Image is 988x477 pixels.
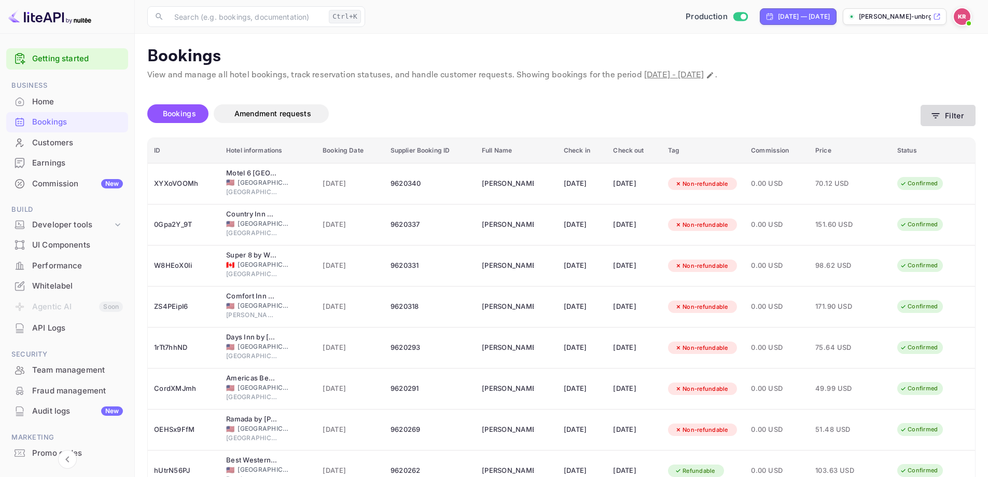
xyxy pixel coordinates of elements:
div: Switch to Sandbox mode [681,11,752,23]
span: 0.00 USD [751,383,803,394]
a: Fraud management [6,381,128,400]
a: Promo codes [6,443,128,462]
div: Developer tools [32,219,113,231]
span: [DATE] [323,178,378,189]
div: Confirmed [893,341,944,354]
div: Best Western Inn of Brenham [226,455,278,466]
p: [PERSON_NAME]-unbrg.[PERSON_NAME]... [859,12,931,21]
span: [DATE] [323,465,378,476]
span: [DATE] [323,383,378,394]
span: Production [686,11,728,23]
a: Audit logsNew [6,401,128,420]
div: W8HEoX0Ii [154,257,214,274]
div: [DATE] [613,380,656,397]
div: 9620337 [391,216,469,233]
span: 0.00 USD [751,342,803,353]
a: Home [6,92,128,111]
div: [DATE] [613,421,656,438]
div: API Logs [6,318,128,338]
span: Amendment requests [234,109,311,118]
div: 9620269 [391,421,469,438]
span: [GEOGRAPHIC_DATA] [226,228,278,238]
a: Performance [6,256,128,275]
span: [GEOGRAPHIC_DATA] [226,392,278,402]
span: 75.64 USD [815,342,867,353]
span: [GEOGRAPHIC_DATA] [238,342,289,351]
span: [DATE] [323,424,378,435]
span: [GEOGRAPHIC_DATA] [238,260,289,269]
th: Check in [558,138,607,163]
p: Bookings [147,46,976,67]
div: Performance [32,260,123,272]
div: Promo codes [6,443,128,464]
div: Customers [6,133,128,153]
span: Build [6,204,128,215]
div: Bookings [6,112,128,132]
div: 9620331 [391,257,469,274]
div: Confirmed [893,218,944,231]
span: 103.63 USD [815,465,867,476]
div: [DATE] [613,339,656,356]
div: OEHSx9FfM [154,421,214,438]
div: Whitelabel [6,276,128,296]
span: 98.62 USD [815,260,867,271]
div: Whitelabel [32,280,123,292]
div: Non-refundable [668,342,735,355]
div: Fraud management [32,385,123,397]
div: Home [6,92,128,112]
a: Getting started [32,53,123,65]
a: Team management [6,360,128,379]
span: [GEOGRAPHIC_DATA] [226,351,278,361]
div: ZS4PEipl6 [154,298,214,315]
div: Days Inn by Wyndham Fort Lauderdale-Oakland Park Airport N [226,332,278,343]
div: [DATE] [613,298,656,315]
img: LiteAPI logo [8,8,91,25]
div: Nailah Fonville [482,421,534,438]
div: Confirmed [893,259,944,272]
div: Bookings [32,116,123,128]
div: Performance [6,256,128,276]
th: Status [891,138,975,163]
div: 9620293 [391,339,469,356]
span: 0.00 USD [751,301,803,312]
div: Audit logs [32,405,123,417]
span: [DATE] [323,219,378,230]
div: UI Components [32,239,123,251]
div: Home [32,96,123,108]
span: Marketing [6,432,128,443]
span: [GEOGRAPHIC_DATA] [226,433,278,443]
div: Team management [32,364,123,376]
div: [DATE] — [DATE] [778,12,830,21]
div: 9620291 [391,380,469,397]
span: Security [6,349,128,360]
span: [GEOGRAPHIC_DATA] [226,269,278,279]
img: Kobus Roux [954,8,970,25]
div: Jamar Brown [482,339,534,356]
div: Gregory A Broussard [482,298,534,315]
a: Earnings [6,153,128,172]
span: United States of America [226,467,234,473]
span: 151.60 USD [815,219,867,230]
span: 49.99 USD [815,383,867,394]
span: 0.00 USD [751,260,803,271]
span: [DATE] - [DATE] [644,70,704,80]
div: Country Inn & Suites by Radisson, York, PA [226,209,278,220]
span: [GEOGRAPHIC_DATA] [238,383,289,392]
div: CordXMJmh [154,380,214,397]
input: Search (e.g. bookings, documentation) [168,6,325,27]
div: 9620340 [391,175,469,192]
div: Wayne Paddy [482,257,534,274]
div: [DATE] [613,257,656,274]
th: Price [809,138,891,163]
th: Check out [607,138,662,163]
div: James Mcneill [482,175,534,192]
div: Audit logsNew [6,401,128,421]
div: 1rTt7hhND [154,339,214,356]
div: Non-refundable [668,178,735,190]
div: Motel 6 Fairfield, CA - Napa Valley [226,168,278,179]
div: Confirmed [893,464,944,477]
span: Bookings [163,109,196,118]
div: CommissionNew [6,174,128,194]
div: [DATE] [564,339,601,356]
div: Earnings [6,153,128,173]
